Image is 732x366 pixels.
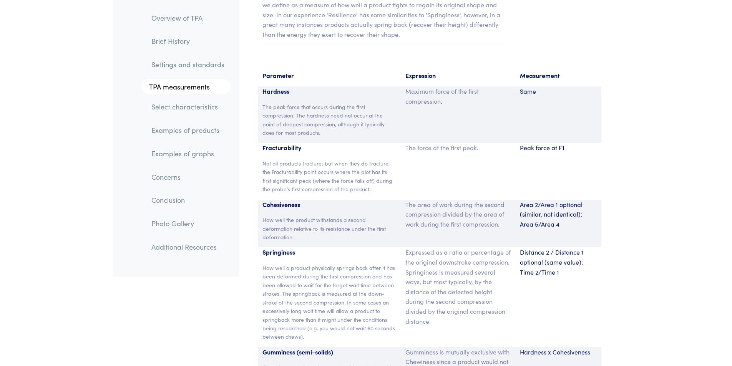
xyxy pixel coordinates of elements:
p: Gumminess (semi-solids) [262,347,397,357]
p: Fracturability [262,143,397,153]
p: Hardness x Cohesiveness [520,347,597,357]
p: The area of work during the second compression divided by the area of work during the first compr... [405,200,511,229]
p: Cohesiveness [262,200,397,210]
a: Photo Gallery [145,215,231,232]
a: Examples of products [145,122,231,139]
p: Peak force at F1 [520,143,597,153]
a: Examples of graphs [145,145,231,162]
a: Brief History [145,33,231,50]
p: Springiness [262,247,397,257]
p: The force at the first peak. [405,143,511,153]
p: Expression [405,71,511,81]
p: Measurement [520,71,597,81]
p: Same [520,86,597,96]
p: Not all products fracture; but when they do fracture the Fracturability point occurs where the pl... [262,159,397,194]
p: Expressed as a ratio or percentage of the original downstroke compression. Springiness is measure... [405,247,511,326]
p: How well a product physically springs back after it has been deformed during the first compressio... [262,263,397,341]
p: Maximum force of the first compression. [405,86,511,106]
p: How well the product withstands a second deformation relative to its resistance under the first d... [262,215,397,241]
a: Conclusion [145,192,231,209]
p: Area 2/Area 1 optional (similar, not identical): Area 5/Area 4 [520,200,597,229]
a: Concerns [145,168,231,186]
a: TPA measurements [141,79,231,94]
p: Hardness [262,86,397,96]
p: Distance 2 / Distance 1 optional (same value): Time 2/Time 1 [520,247,597,277]
p: Parameter [262,71,397,81]
a: Settings and standards [145,56,231,73]
a: Select characteristics [145,98,231,116]
a: Additional Resources [145,238,231,256]
p: The peak force that occurs during the first compression. The hardness need not occur at the point... [262,103,397,137]
a: Overview of TPA [145,9,231,27]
